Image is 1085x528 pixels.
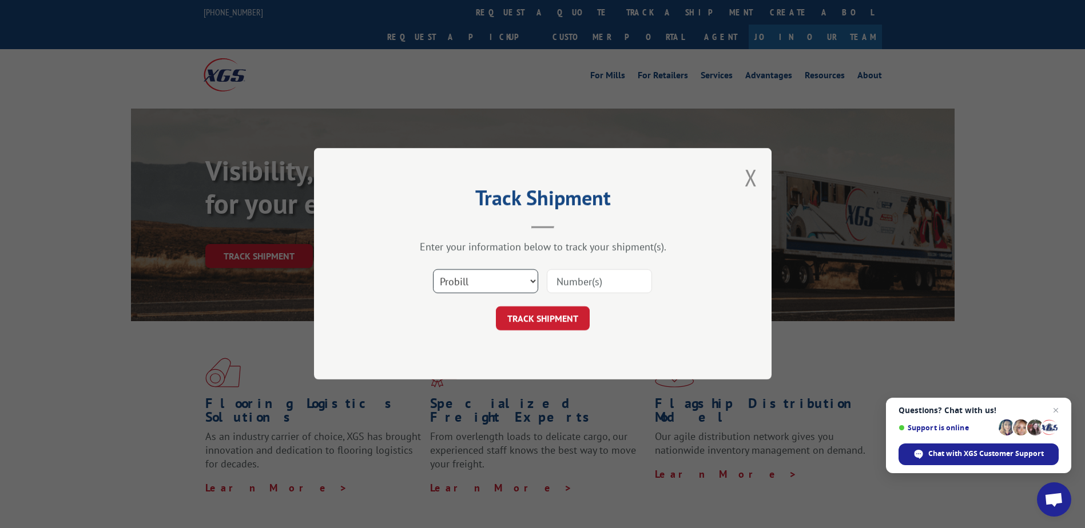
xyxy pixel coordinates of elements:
div: Chat with XGS Customer Support [899,443,1059,465]
span: Support is online [899,423,995,432]
button: TRACK SHIPMENT [496,307,590,331]
span: Close chat [1049,403,1063,417]
input: Number(s) [547,270,652,294]
div: Open chat [1037,482,1071,517]
h2: Track Shipment [371,190,714,211]
button: Close modal [745,162,757,193]
div: Enter your information below to track your shipment(s). [371,241,714,254]
span: Questions? Chat with us! [899,406,1059,415]
span: Chat with XGS Customer Support [928,449,1044,459]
